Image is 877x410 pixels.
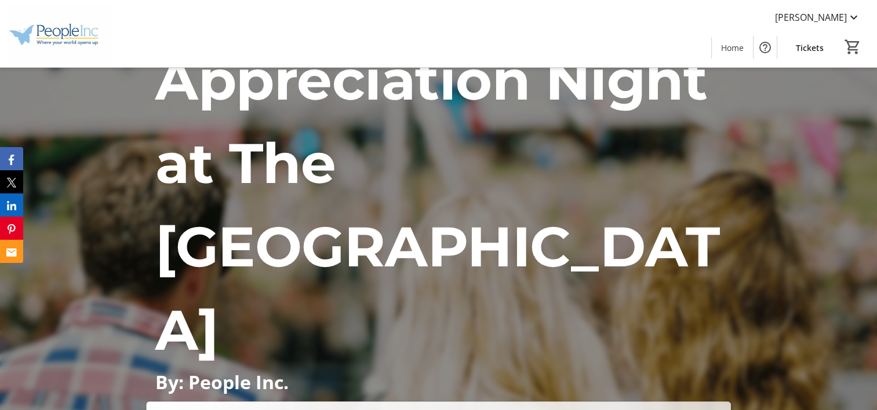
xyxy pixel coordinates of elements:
button: [PERSON_NAME] [766,8,870,27]
span: [PERSON_NAME] [775,10,847,24]
a: Tickets [787,37,833,58]
a: Home [712,37,753,58]
span: Tickets [796,42,824,54]
button: Help [754,36,777,59]
span: Home [721,42,744,54]
img: People Inc.'s Logo [7,5,110,63]
p: By: People Inc. [155,372,722,392]
button: Cart [842,36,863,57]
